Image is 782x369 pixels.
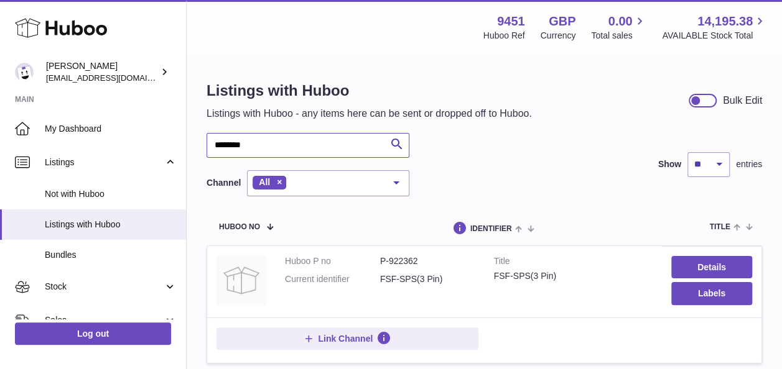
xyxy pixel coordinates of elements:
[380,273,475,285] dd: FSF-SPS(3 Pin)
[216,327,478,350] button: Link Channel
[45,249,177,261] span: Bundles
[662,13,767,42] a: 14,195.38 AVAILABLE Stock Total
[207,177,241,189] label: Channel
[608,13,633,30] span: 0.00
[697,13,753,30] span: 14,195.38
[658,158,681,170] label: Show
[285,273,380,285] dt: Current identifier
[709,223,730,231] span: title
[549,13,575,30] strong: GBP
[259,177,270,187] span: All
[45,188,177,200] span: Not with Huboo
[45,314,164,326] span: Sales
[497,13,525,30] strong: 9451
[591,13,646,42] a: 0.00 Total sales
[45,281,164,293] span: Stock
[483,30,525,42] div: Huboo Ref
[207,107,532,121] p: Listings with Huboo - any items here can be sent or dropped off to Huboo.
[45,219,177,230] span: Listings with Huboo
[541,30,576,42] div: Currency
[723,94,762,107] div: Bulk Edit
[46,73,183,83] span: [EMAIL_ADDRESS][DOMAIN_NAME]
[494,270,653,282] div: FSF-SPS(3 Pin)
[45,157,164,168] span: Listings
[318,333,373,344] span: Link Channel
[671,282,752,304] button: Labels
[216,255,266,305] img: FSF-SPS(3 Pin)
[671,256,752,278] a: Details
[494,255,653,270] strong: Title
[380,255,475,267] dd: P-922362
[470,225,512,233] span: identifier
[662,30,767,42] span: AVAILABLE Stock Total
[15,63,34,81] img: internalAdmin-9451@internal.huboo.com
[46,60,158,84] div: [PERSON_NAME]
[591,30,646,42] span: Total sales
[45,123,177,135] span: My Dashboard
[219,223,260,231] span: Huboo no
[285,255,380,267] dt: Huboo P no
[736,158,762,170] span: entries
[15,322,171,345] a: Log out
[207,81,532,101] h1: Listings with Huboo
